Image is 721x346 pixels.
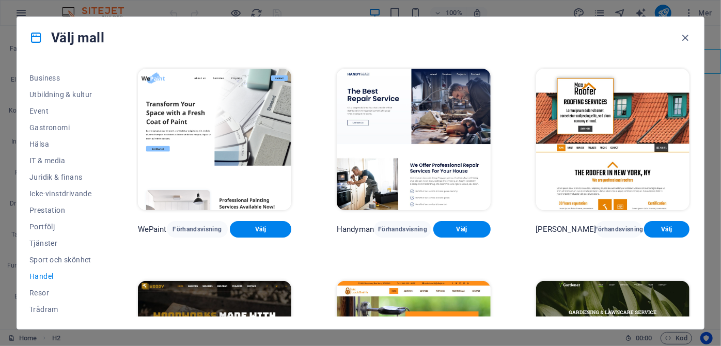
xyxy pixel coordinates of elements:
button: Handel [29,268,92,285]
img: Max Roofer [536,69,689,210]
span: Förhandsvisning [382,225,423,233]
img: Handyman [337,69,490,210]
button: Förhandsvisning [596,221,641,238]
span: Icke-vinstdrivande [29,190,92,198]
span: Business [29,74,92,82]
p: [PERSON_NAME] [536,224,597,234]
span: Handel [29,272,92,280]
button: Utbildning & kultur [29,86,92,103]
span: IT & media [29,156,92,165]
span: Event [29,107,92,115]
button: Juridik & finans [29,169,92,185]
span: Välj [238,225,283,233]
button: Välj [433,221,491,238]
span: Gastronomi [29,123,92,132]
button: Resor [29,285,92,301]
span: Utbildning & kultur [29,90,92,99]
span: Hälsa [29,140,92,148]
button: Prestation [29,202,92,218]
button: Trådram [29,301,92,318]
span: Förhandsvisning [175,225,220,233]
button: Förhandsvisning [167,221,228,238]
button: Hälsa [29,136,92,152]
button: Gastronomi [29,119,92,136]
button: Välj [230,221,291,238]
span: Trådram [29,305,92,313]
button: Portfölj [29,218,92,235]
button: Event [29,103,92,119]
span: Sport och skönhet [29,256,92,264]
img: WePaint [138,69,291,210]
span: Juridik & finans [29,173,92,181]
span: Resor [29,289,92,297]
span: Välj [442,225,482,233]
p: Handyman [337,224,374,234]
span: Portfölj [29,223,92,231]
span: Förhandsvisning [604,225,633,233]
button: Icke-vinstdrivande [29,185,92,202]
h4: Välj mall [29,29,104,46]
button: Tjänster [29,235,92,251]
p: WePaint [138,224,167,234]
button: IT & media [29,152,92,169]
span: Tjänster [29,239,92,247]
span: Välj [652,225,681,233]
span: Prestation [29,206,92,214]
button: Business [29,70,92,86]
button: Välj [644,221,689,238]
button: Sport och skönhet [29,251,92,268]
button: Förhandsvisning [374,221,431,238]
